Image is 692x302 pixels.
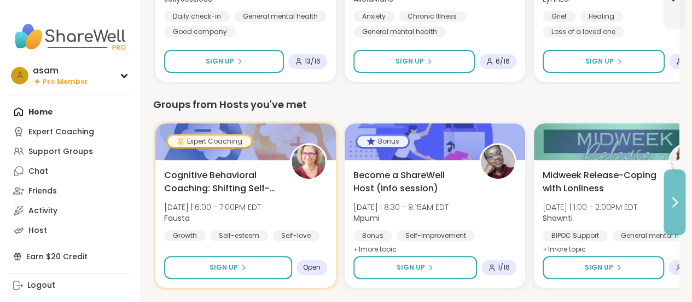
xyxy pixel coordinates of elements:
[33,65,88,77] div: asam
[153,97,679,112] div: Groups from Hosts you've met
[357,136,408,147] div: Bonus
[28,127,94,138] div: Expert Coaching
[585,56,614,66] span: Sign Up
[164,230,206,241] div: Growth
[9,161,131,181] a: Chat
[353,50,475,73] button: Sign Up
[580,11,623,22] div: Healing
[210,230,268,241] div: Self-esteem
[481,145,515,179] img: Mpumi
[397,230,475,241] div: Self-Improvement
[9,141,131,161] a: Support Groups
[9,247,131,266] div: Earn $20 Credit
[28,206,57,216] div: Activity
[9,181,131,201] a: Friends
[543,230,608,241] div: BIPOC Support
[399,11,466,22] div: Chronic Illness
[496,57,510,66] span: 6 / 16
[210,263,238,272] span: Sign Up
[292,145,325,179] img: Fausta
[353,169,467,195] span: Become a ShareWell Host (info session)
[234,11,327,22] div: General mental health
[168,136,251,147] div: Expert Coaching
[543,11,575,22] div: Grief
[28,166,48,177] div: Chat
[543,213,573,224] b: Shawnti
[353,230,392,241] div: Bonus
[353,213,380,224] b: Mpumi
[164,213,190,224] b: Fausta
[303,263,321,272] span: Open
[397,263,425,272] span: Sign Up
[28,186,57,197] div: Friends
[28,146,93,157] div: Support Groups
[17,69,23,83] span: a
[353,202,449,213] span: [DATE] | 8:30 - 9:15AM EDT
[27,280,55,291] div: Logout
[585,263,613,272] span: Sign Up
[396,56,424,66] span: Sign Up
[164,169,278,195] span: Cognitive Behavioral Coaching: Shifting Self-Talk
[353,11,394,22] div: Anxiety
[164,26,236,37] div: Good company
[9,18,131,56] img: ShareWell Nav Logo
[498,263,510,272] span: 1 / 16
[543,50,665,73] button: Sign Up
[543,202,637,213] span: [DATE] | 1:00 - 2:00PM EDT
[28,225,47,236] div: Host
[164,202,261,213] span: [DATE] | 6:00 - 7:00PM EDT
[9,201,131,220] a: Activity
[164,11,230,22] div: Daily check-in
[164,256,292,279] button: Sign Up
[206,56,234,66] span: Sign Up
[9,122,131,141] a: Expert Coaching
[272,230,319,241] div: Self-love
[353,26,446,37] div: General mental health
[43,77,88,87] span: Pro Member
[164,50,284,73] button: Sign Up
[353,256,477,279] button: Sign Up
[9,220,131,240] a: Host
[543,169,656,195] span: Midweek Release-Coping with Lonliness
[305,57,321,66] span: 13 / 16
[543,26,624,37] div: Loss of a loved one
[9,276,131,295] a: Logout
[543,256,664,279] button: Sign Up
